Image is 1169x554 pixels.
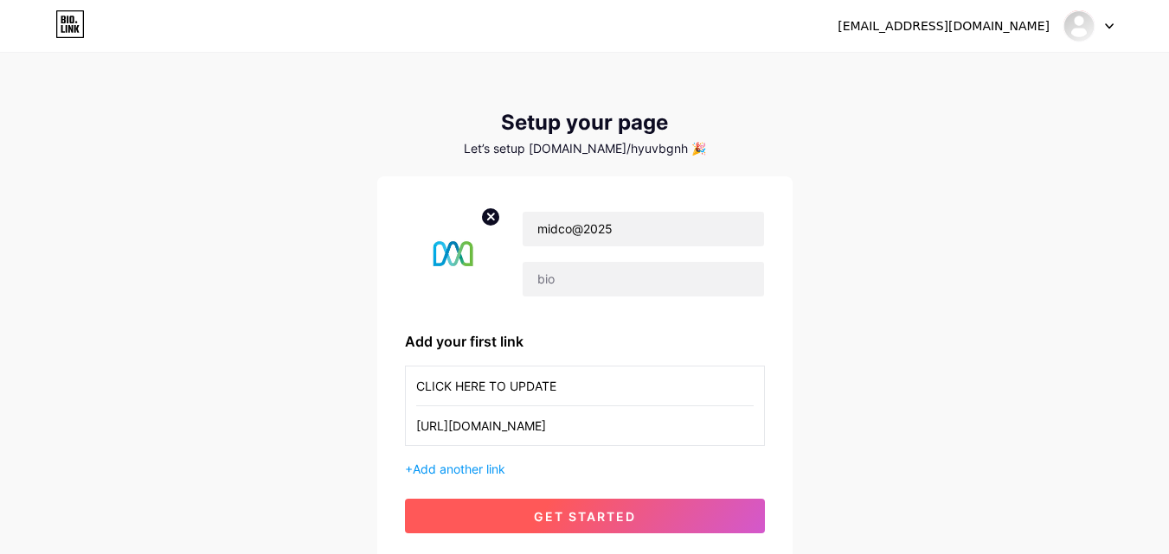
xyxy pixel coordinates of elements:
div: [EMAIL_ADDRESS][DOMAIN_NAME] [838,17,1050,35]
button: get started [405,499,765,533]
div: Add your first link [405,331,765,352]
div: Let’s setup [DOMAIN_NAME]/hyuvbgnh 🎉 [377,142,793,156]
span: get started [534,509,636,524]
span: Add another link [413,462,505,476]
img: hyuvbgnh [1063,10,1095,42]
div: + [405,460,765,478]
input: Your name [523,212,763,246]
img: profile pic [405,204,502,303]
input: Link name (My Instagram) [416,366,754,405]
input: bio [523,262,763,296]
div: Setup your page [377,111,793,135]
input: URL (https://instagram.com/yourname) [416,406,754,445]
